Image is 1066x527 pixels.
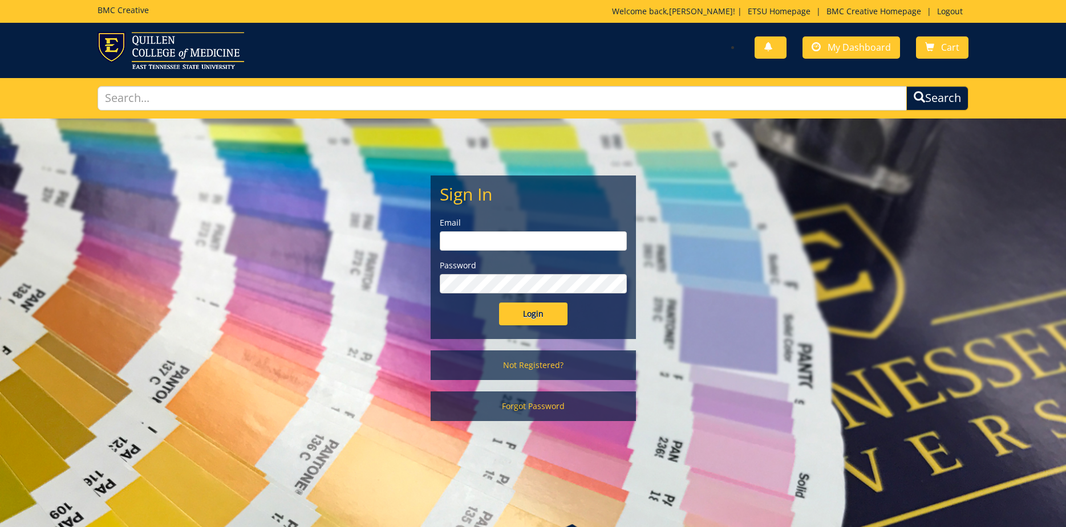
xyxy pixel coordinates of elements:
[98,6,149,14] h5: BMC Creative
[440,217,627,228] label: Email
[431,391,636,421] a: Forgot Password
[821,6,927,17] a: BMC Creative Homepage
[828,41,891,54] span: My Dashboard
[98,86,907,111] input: Search...
[802,36,900,59] a: My Dashboard
[916,36,968,59] a: Cart
[440,260,627,271] label: Password
[612,6,968,17] p: Welcome back, ! | | |
[931,6,968,17] a: Logout
[98,32,244,69] img: ETSU logo
[499,303,568,325] input: Login
[906,86,968,111] button: Search
[742,6,816,17] a: ETSU Homepage
[941,41,959,54] span: Cart
[440,185,627,203] h2: Sign In
[431,350,636,380] a: Not Registered?
[669,6,733,17] a: [PERSON_NAME]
